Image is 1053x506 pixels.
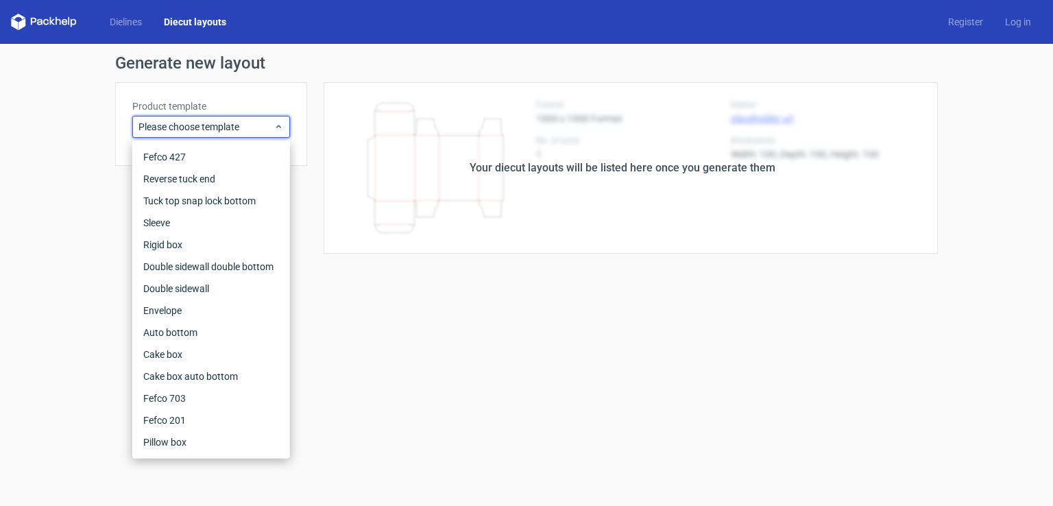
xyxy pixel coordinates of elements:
[138,234,285,256] div: Rigid box
[138,168,285,190] div: Reverse tuck end
[994,15,1042,29] a: Log in
[138,365,285,387] div: Cake box auto bottom
[138,387,285,409] div: Fefco 703
[99,15,153,29] a: Dielines
[115,55,938,71] h1: Generate new layout
[470,160,775,176] div: Your diecut layouts will be listed here once you generate them
[937,15,994,29] a: Register
[138,212,285,234] div: Sleeve
[132,99,290,113] label: Product template
[138,278,285,300] div: Double sidewall
[138,322,285,344] div: Auto bottom
[153,15,237,29] a: Diecut layouts
[138,300,285,322] div: Envelope
[138,344,285,365] div: Cake box
[138,431,285,453] div: Pillow box
[138,190,285,212] div: Tuck top snap lock bottom
[138,146,285,168] div: Fefco 427
[138,409,285,431] div: Fefco 201
[138,120,274,134] span: Please choose template
[138,256,285,278] div: Double sidewall double bottom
